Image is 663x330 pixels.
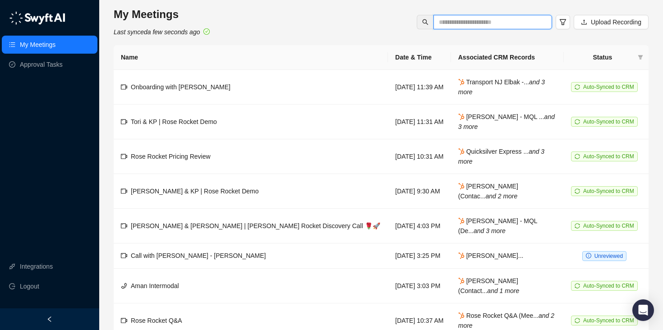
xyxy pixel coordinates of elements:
i: and 2 more [485,192,517,200]
span: video-camera [121,188,127,194]
span: sync [575,154,580,159]
td: [DATE] 9:30 AM [388,174,451,209]
span: Rose Rocket Q&A (Mee... [458,312,554,329]
img: logo-05li4sbe.png [9,11,65,25]
span: Transport NJ Elbak -... [458,78,545,96]
a: Approval Tasks [20,55,63,73]
span: video-camera [121,317,127,324]
span: upload [581,19,587,25]
i: and 3 more [458,113,555,130]
i: and 1 more [487,287,519,294]
span: Auto-Synced to CRM [583,84,634,90]
span: check-circle [203,28,210,35]
span: video-camera [121,153,127,160]
h3: My Meetings [114,7,210,22]
a: My Meetings [20,36,55,54]
span: [PERSON_NAME]... [458,252,524,259]
span: Call with [PERSON_NAME] - [PERSON_NAME] [131,252,266,259]
span: Auto-Synced to CRM [583,283,634,289]
button: Upload Recording [574,15,649,29]
span: sync [575,283,580,289]
td: [DATE] 11:39 AM [388,70,451,105]
span: Unreviewed [594,253,623,259]
span: [PERSON_NAME] & [PERSON_NAME] | [PERSON_NAME] Rocket Discovery Call 🌹🚀 [131,222,380,229]
span: [PERSON_NAME] (Contac... [458,183,518,200]
span: phone [121,283,127,289]
span: Rose Rocket Pricing Review [131,153,211,160]
i: and 3 more [458,78,545,96]
span: left [46,316,53,322]
span: [PERSON_NAME] - MQL ... [458,113,555,130]
td: [DATE] 10:31 AM [388,139,451,174]
span: filter [636,50,645,64]
i: and 3 more [474,227,506,234]
span: sync [575,318,580,323]
span: Aman Intermodal [131,282,179,289]
div: Open Intercom Messenger [632,299,654,321]
td: [DATE] 3:03 PM [388,269,451,303]
span: filter [559,18,566,26]
span: Tori & KP | Rose Rocket Demo [131,118,217,125]
td: [DATE] 4:03 PM [388,209,451,243]
i: and 2 more [458,312,554,329]
span: sync [575,119,580,124]
span: Rose Rocket Q&A [131,317,182,324]
span: info-circle [586,253,591,258]
span: sync [575,84,580,90]
span: Quicksilver Express ... [458,148,544,165]
span: logout [9,283,15,289]
span: Upload Recording [591,17,641,27]
span: video-camera [121,84,127,90]
span: Auto-Synced to CRM [583,153,634,160]
th: Name [114,45,388,70]
a: Integrations [20,257,53,275]
span: Auto-Synced to CRM [583,188,634,194]
span: sync [575,188,580,194]
span: Onboarding with [PERSON_NAME] [131,83,230,91]
i: Last synced a few seconds ago [114,28,200,36]
th: Associated CRM Records [451,45,564,70]
span: Auto-Synced to CRM [583,223,634,229]
th: Date & Time [388,45,451,70]
span: video-camera [121,252,127,259]
span: Status [571,52,634,62]
i: and 3 more [458,148,544,165]
td: [DATE] 3:25 PM [388,243,451,269]
span: filter [638,55,643,60]
span: search [422,19,428,25]
span: video-camera [121,223,127,229]
span: sync [575,223,580,229]
td: [DATE] 11:31 AM [388,105,451,139]
span: [PERSON_NAME] - MQL (De... [458,217,537,234]
span: Auto-Synced to CRM [583,317,634,324]
span: Logout [20,277,39,295]
span: [PERSON_NAME] (Contact... [458,277,519,294]
span: Auto-Synced to CRM [583,119,634,125]
span: [PERSON_NAME] & KP | Rose Rocket Demo [131,188,258,195]
span: video-camera [121,119,127,125]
